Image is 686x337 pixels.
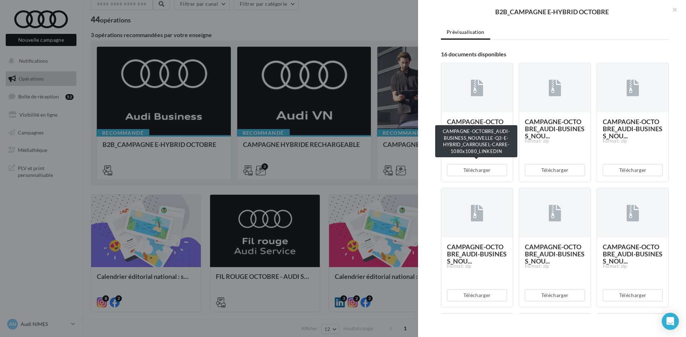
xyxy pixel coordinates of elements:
[447,263,507,270] div: Format: zip
[525,289,585,301] button: Télécharger
[525,138,585,144] div: Format: zip
[447,243,507,265] span: CAMPAGNE-OCTOBRE_AUDI-BUSINESS_NOU...
[525,118,585,140] span: CAMPAGNE-OCTOBRE_AUDI-BUSINESS_NOU...
[447,164,507,176] button: Télécharger
[429,9,675,15] div: B2B_CAMPAGNE E-HYBRID OCTOBRE
[441,51,669,57] div: 16 documents disponibles
[603,263,663,270] div: Format: zip
[603,138,663,144] div: Format: zip
[525,243,585,265] span: CAMPAGNE-OCTOBRE_AUDI-BUSINESS_NOU...
[447,289,507,301] button: Télécharger
[662,313,679,330] div: Open Intercom Messenger
[525,263,585,270] div: Format: zip
[603,243,662,265] span: CAMPAGNE-OCTOBRE_AUDI-BUSINESS_NOU...
[525,164,585,176] button: Télécharger
[447,118,507,140] span: CAMPAGNE-OCTOBRE_AUDI-BUSINESS_NOU...
[603,118,662,140] span: CAMPAGNE-OCTOBRE_AUDI-BUSINESS_NOU...
[435,125,517,157] div: CAMPAGNE-OCTOBRE_AUDI-BUSINESS_NOUVELLE-Q3-E-HYBRID_CARROUSEL-CARRE-1080x1080_LINKEDIN
[603,289,663,301] button: Télécharger
[603,164,663,176] button: Télécharger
